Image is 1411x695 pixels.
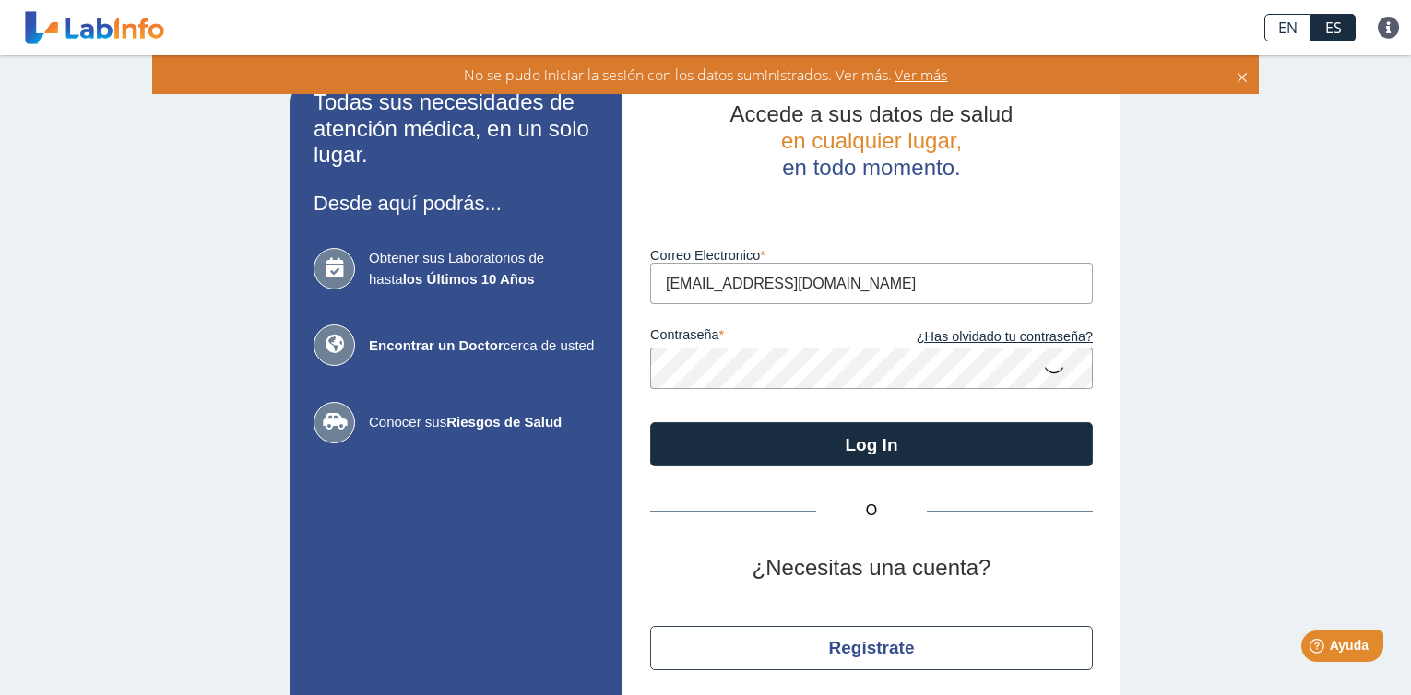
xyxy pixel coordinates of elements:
h2: Todas sus necesidades de atención médica, en un solo lugar. [314,89,599,169]
b: Riesgos de Salud [446,414,562,430]
span: Obtener sus Laboratorios de hasta [369,248,599,289]
span: O [816,500,927,522]
a: ES [1311,14,1356,41]
span: cerca de usted [369,336,599,357]
a: ¿Has olvidado tu contraseña? [871,327,1093,347]
span: Accede a sus datos de salud [730,101,1014,126]
span: No se pudo iniciar la sesión con los datos suministrados. Ver más. [464,65,892,85]
b: los Últimos 10 Años [403,271,535,287]
span: Conocer sus [369,412,599,433]
button: Log In [650,422,1093,466]
b: Encontrar un Doctor [369,337,504,353]
button: Regístrate [650,626,1093,670]
label: contraseña [650,327,871,347]
label: Correo Electronico [650,248,1093,263]
span: en cualquier lugar, [781,128,962,153]
a: EN [1264,14,1311,41]
iframe: Help widget launcher [1247,623,1391,675]
span: en todo momento. [782,155,960,180]
h2: ¿Necesitas una cuenta? [650,555,1093,582]
h3: Desde aquí podrás... [314,192,599,215]
span: Ver más [892,65,948,85]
